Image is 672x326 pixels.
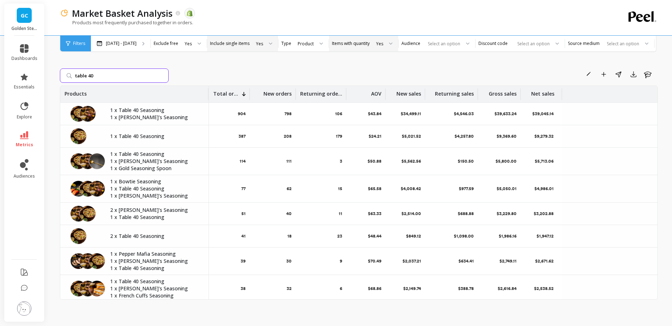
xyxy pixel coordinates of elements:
p: 1 x Table 40 Seasoning [110,107,200,114]
p: Returning orders [300,86,342,97]
p: 11 [339,211,342,217]
p: 1 x [PERSON_NAME]'s Seasoning [110,114,200,121]
div: Yes [256,40,263,47]
p: 1 x Bowtie Seasoning [110,178,200,185]
img: spoon_mock.png [89,153,105,169]
p: Returning sales [435,86,474,97]
p: New orders [263,86,292,97]
p: 39 [241,258,246,264]
p: $2,616.84 [498,286,517,291]
div: Yes [376,40,383,47]
div: Yes [185,40,192,47]
p: 1 x [PERSON_NAME]'s Seasoning [110,192,200,199]
p: 1 x Gold Seasoning Spoon [110,165,200,172]
p: $4,008.42 [401,186,421,192]
p: 62 [287,186,292,192]
img: Table40-PastaSalad-1080.png [89,253,105,269]
p: $39,045.14 [532,111,555,117]
p: Products [65,86,87,97]
p: $3,229.80 [497,211,517,217]
p: $39,633.24 [494,111,517,117]
p: $3,202.88 [534,211,555,217]
p: $388.78 [458,286,474,291]
img: PepperMafia-Pork-1x1-WebRes.jpg [70,253,87,269]
img: profile picture [17,301,31,316]
p: $4,986.01 [534,186,555,192]
p: Market Basket Analysis [72,7,173,19]
p: 208 [284,133,292,139]
p: $2,037.21 [402,258,421,264]
img: Table40-PastaSalad-1080.png [70,106,87,122]
p: $4,257.80 [455,133,474,139]
p: $5,021.52 [402,133,421,139]
p: $2,671.62 [535,258,555,264]
p: 1 x Table 40 Seasoning [110,265,200,272]
p: $9,279.32 [534,133,555,139]
p: $9,369.60 [497,133,517,139]
img: Sergios-SteakSkewers-1x1-WebRes.jpg [79,153,96,169]
p: $1,986.16 [499,233,517,239]
p: 3 [340,158,342,164]
p: $65.58 [368,186,381,192]
img: Sergios-SteakSkewers-1x1-WebRes.jpg [79,280,96,297]
p: Golden Steer Steak Company [11,26,37,31]
p: $43.84 [368,111,381,117]
p: $634.41 [458,258,474,264]
p: Total orders [213,86,239,97]
p: 1 x [PERSON_NAME]'s Seasoning [110,158,200,165]
p: Products most frequently purchased together in orders. [60,19,193,26]
img: api.shopify.svg [186,10,193,16]
span: Filters [73,41,85,46]
p: 387 [238,133,246,139]
span: audiences [14,173,35,179]
p: $688.88 [458,211,474,217]
p: $1,098.00 [454,233,474,239]
p: $2,538.52 [534,286,555,291]
span: metrics [16,142,33,148]
p: 114 [240,158,246,164]
p: 6 [340,286,342,291]
p: 32 [287,286,292,291]
p: 41 [241,233,246,239]
p: 1 x Pepper Mafia Seasoning [110,250,200,258]
p: 2 x Table 40 Seasoning [110,233,200,240]
p: $2,149.74 [403,286,421,291]
p: New sales [396,86,421,97]
p: 1 x French Cuffs Seasoning [110,292,200,299]
p: 40 [286,211,292,217]
img: GoldenSteer_Bowtie_recipe2_square_35311f2c-2864-45d3-ab52-62a3065d2b3c.png [70,180,87,197]
p: Gross sales [489,86,517,97]
p: AOV [371,86,381,97]
p: $1,947.12 [537,233,555,239]
p: $5,800.00 [496,158,517,164]
label: Exclude free [154,41,178,46]
img: Table40-PastaSalad-1080.png [70,280,87,297]
p: $2,749.11 [499,258,517,264]
span: explore [17,114,32,120]
p: 15 [338,186,342,192]
p: 38 [241,286,246,291]
p: 77 [241,186,246,192]
p: 1 x Table 40 Seasoning [110,278,200,285]
div: Product [298,40,314,47]
p: 798 [284,111,292,117]
p: 1 x Table 40 Seasoning [110,151,200,158]
img: Sergios-SteakSkewers-1x1-WebRes.jpg [70,205,87,222]
p: Net sales [531,86,554,97]
p: $5,050.01 [497,186,517,192]
p: $48.44 [368,233,381,239]
p: 23 [337,233,342,239]
p: 904 [238,111,246,117]
label: Items with quantity [332,41,370,46]
p: $68.86 [368,286,381,291]
img: Table40-PastaSalad-1080.png [70,228,87,244]
p: $4,546.03 [454,111,474,117]
p: 1 x Table 40 Seasoning [110,214,200,221]
p: 30 [286,258,292,264]
span: GC [21,11,28,20]
label: Type [281,41,291,46]
p: $2,514.00 [401,211,421,217]
p: $849.12 [406,233,421,239]
p: $977.59 [459,186,474,192]
p: $24.21 [369,133,381,139]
